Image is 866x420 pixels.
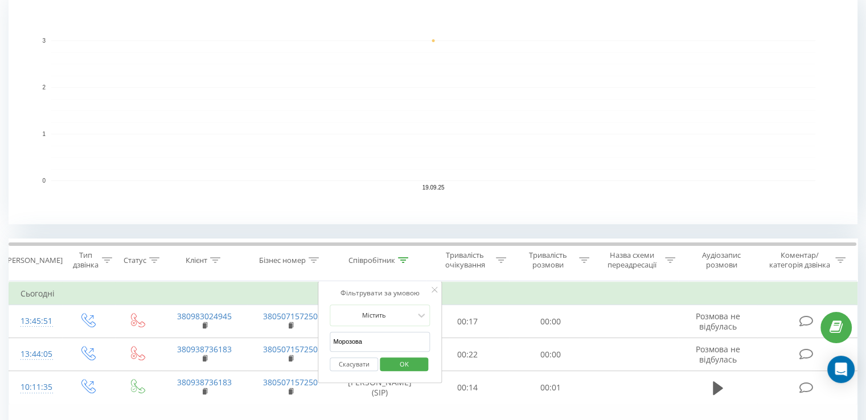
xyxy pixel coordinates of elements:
[437,250,494,270] div: Тривалість очікування
[177,344,232,355] a: 380938736183
[9,282,857,305] td: Сьогодні
[177,377,232,388] a: 380938736183
[186,256,207,265] div: Клієнт
[20,343,51,365] div: 13:44:05
[20,310,51,332] div: 13:45:51
[380,357,428,372] button: OK
[348,256,395,265] div: Співробітник
[334,371,426,404] td: [PERSON_NAME] (SIP)
[696,344,740,365] span: Розмова не відбулась
[263,344,318,355] a: 380507157250
[330,287,430,299] div: Фільтрувати за умовою
[263,377,318,388] a: 380507157250
[602,250,662,270] div: Назва схеми переадресації
[766,250,832,270] div: Коментар/категорія дзвінка
[509,305,592,338] td: 00:00
[422,184,445,191] text: 19.09.25
[42,38,46,44] text: 3
[688,250,755,270] div: Аудіозапис розмови
[426,338,509,371] td: 00:22
[42,84,46,90] text: 2
[177,311,232,322] a: 380983024945
[696,311,740,332] span: Розмова не відбулась
[20,376,51,398] div: 10:11:35
[263,311,318,322] a: 380507157250
[330,332,430,352] input: Введіть значення
[72,250,98,270] div: Тип дзвінка
[330,357,378,372] button: Скасувати
[519,250,576,270] div: Тривалість розмови
[509,338,592,371] td: 00:00
[827,356,855,383] div: Open Intercom Messenger
[426,305,509,338] td: 00:17
[259,256,306,265] div: Бізнес номер
[42,178,46,184] text: 0
[509,371,592,404] td: 00:01
[124,256,146,265] div: Статус
[388,355,420,373] span: OK
[5,256,63,265] div: [PERSON_NAME]
[42,131,46,137] text: 1
[426,371,509,404] td: 00:14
